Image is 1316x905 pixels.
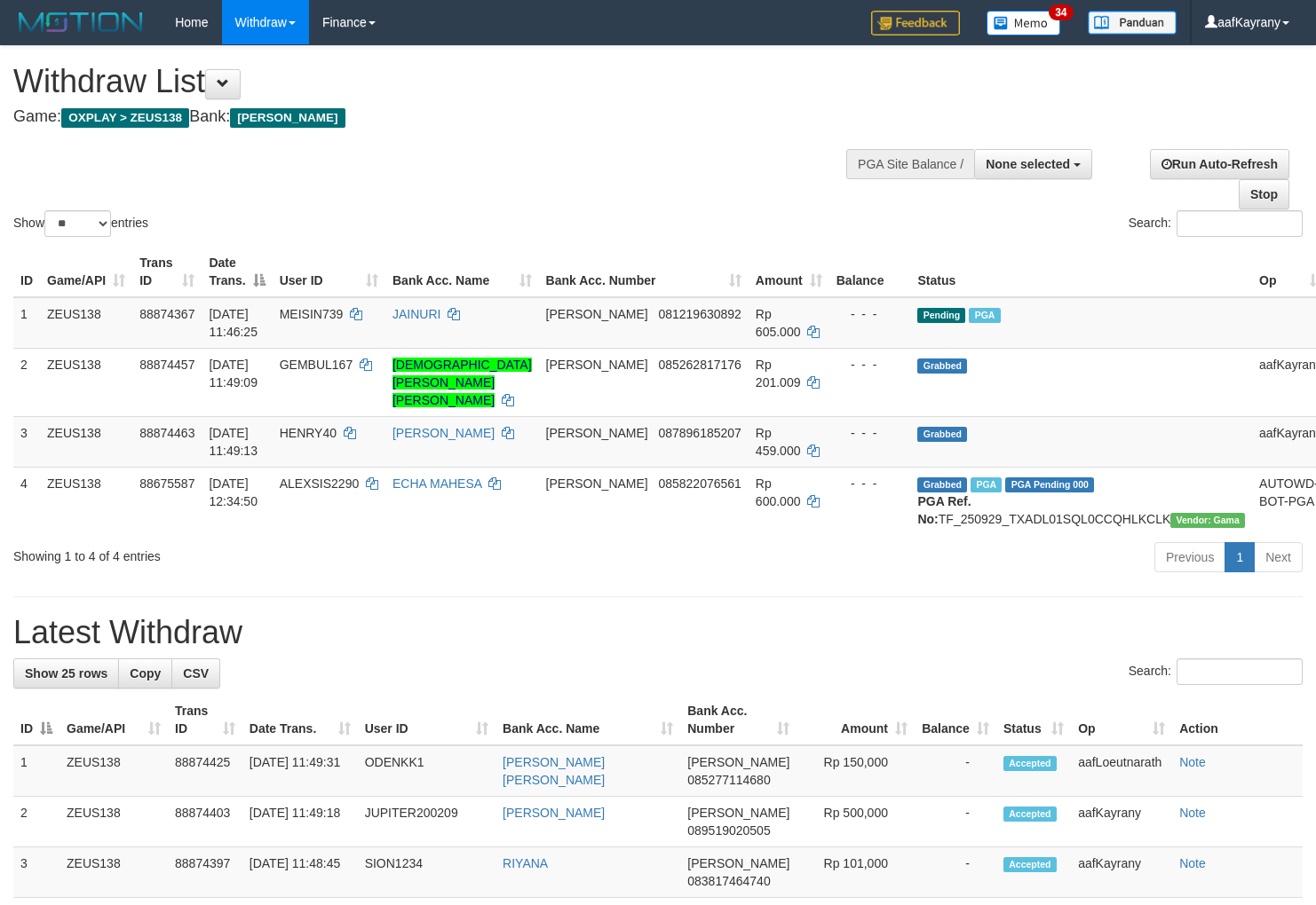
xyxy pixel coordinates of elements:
input: Search: [1177,658,1303,685]
span: PGA Pending [1005,477,1094,492]
h1: Latest Withdraw [13,615,1303,650]
td: ZEUS138 [40,348,132,416]
img: Button%20Memo.svg [987,11,1061,35]
span: ALEXSIS2290 [280,476,360,491]
a: ECHA MAHESA [392,476,481,491]
span: Accepted [1003,756,1057,771]
span: 88675587 [139,476,194,491]
th: Bank Acc. Name: activate to sort column ascending [495,695,680,745]
span: GEMBUL167 [280,358,353,372]
td: ODENKK1 [358,745,495,797]
td: 2 [13,797,59,847]
img: panduan.png [1088,11,1177,35]
th: Bank Acc. Number: activate to sort column ascending [539,247,749,297]
td: Rp 500,000 [797,797,915,847]
span: Copy 089519020505 to clipboard [687,823,770,838]
th: Status [910,247,1252,297]
div: Showing 1 to 4 of 4 entries [13,540,535,565]
a: [DEMOGRAPHIC_DATA][PERSON_NAME] [PERSON_NAME] [392,358,532,407]
td: [DATE] 11:49:18 [242,797,358,847]
span: Copy [130,666,161,681]
td: 1 [13,297,40,349]
label: Show entries [13,210,148,237]
a: Note [1179,755,1206,769]
th: ID [13,247,40,297]
span: Grabbed [917,358,967,374]
th: Bank Acc. Number: activate to sort column ascending [680,695,797,745]
label: Search: [1129,658,1303,685]
th: Status: activate to sort column ascending [996,695,1071,745]
span: [PERSON_NAME] [687,856,789,870]
a: JAINURI [392,307,440,321]
span: Vendor URL: https://trx31.1velocity.biz [1170,513,1245,528]
span: [PERSON_NAME] [546,426,648,440]
td: 3 [13,416,40,467]
a: [PERSON_NAME] [503,806,605,820]
span: Marked by aafanarl [969,308,1000,323]
span: 88874367 [139,307,194,321]
a: Previous [1154,542,1225,572]
span: [DATE] 11:49:09 [209,358,258,390]
span: Marked by aafpengsreynich [971,477,1002,492]
td: 4 [13,467,40,535]
span: MEISIN739 [280,307,344,321]
th: Action [1172,695,1303,745]
span: Copy 081219630892 to clipboard [658,307,741,321]
span: Grabbed [917,477,967,492]
span: [PERSON_NAME] [546,358,648,372]
td: 88874403 [168,797,242,847]
th: Trans ID: activate to sort column ascending [168,695,242,745]
span: OXPLAY > ZEUS138 [61,108,189,128]
div: - - - [836,305,904,323]
span: HENRY40 [280,426,337,440]
span: [PERSON_NAME] [230,108,345,128]
td: ZEUS138 [40,297,132,349]
a: Note [1179,856,1206,870]
span: Rp 459.000 [756,426,801,458]
td: TF_250929_TXADL01SQL0CCQHLKCLK [910,467,1252,535]
span: Rp 201.009 [756,358,801,390]
a: CSV [171,658,220,689]
a: [PERSON_NAME] [PERSON_NAME] [503,755,605,787]
a: 1 [1225,542,1255,572]
td: - [915,847,996,898]
span: [PERSON_NAME] [687,755,789,769]
th: Balance: activate to sort column ascending [915,695,996,745]
td: aafKayrany [1071,797,1172,847]
b: PGA Ref. No: [917,494,971,526]
span: [DATE] 11:49:13 [209,426,258,458]
td: SION1234 [358,847,495,898]
span: [PERSON_NAME] [546,307,648,321]
span: [PERSON_NAME] [546,476,648,491]
a: RIYANA [503,856,548,870]
th: Op: activate to sort column ascending [1071,695,1172,745]
span: Copy 087896185207 to clipboard [658,426,741,440]
th: Date Trans.: activate to sort column descending [202,247,272,297]
td: 88874397 [168,847,242,898]
a: Show 25 rows [13,658,119,689]
td: JUPITER200209 [358,797,495,847]
td: aafLoeutnarath [1071,745,1172,797]
span: [PERSON_NAME] [687,806,789,820]
span: [DATE] 12:34:50 [209,476,258,508]
td: Rp 150,000 [797,745,915,797]
th: Amount: activate to sort column ascending [749,247,829,297]
button: None selected [974,149,1092,179]
td: [DATE] 11:48:45 [242,847,358,898]
img: Feedback.jpg [871,11,960,35]
span: Rp 605.000 [756,307,801,339]
span: 88874457 [139,358,194,372]
td: 3 [13,847,59,898]
td: [DATE] 11:49:31 [242,745,358,797]
a: [PERSON_NAME] [392,426,495,440]
img: MOTION_logo.png [13,9,148,35]
h4: Game: Bank: [13,108,860,126]
a: Stop [1239,179,1289,209]
span: Copy 085277114680 to clipboard [687,773,770,787]
span: Pending [917,308,965,323]
th: Amount: activate to sort column ascending [797,695,915,745]
span: Accepted [1003,857,1057,872]
div: - - - [836,424,904,442]
span: Copy 083817464740 to clipboard [687,874,770,888]
span: Accepted [1003,807,1057,822]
